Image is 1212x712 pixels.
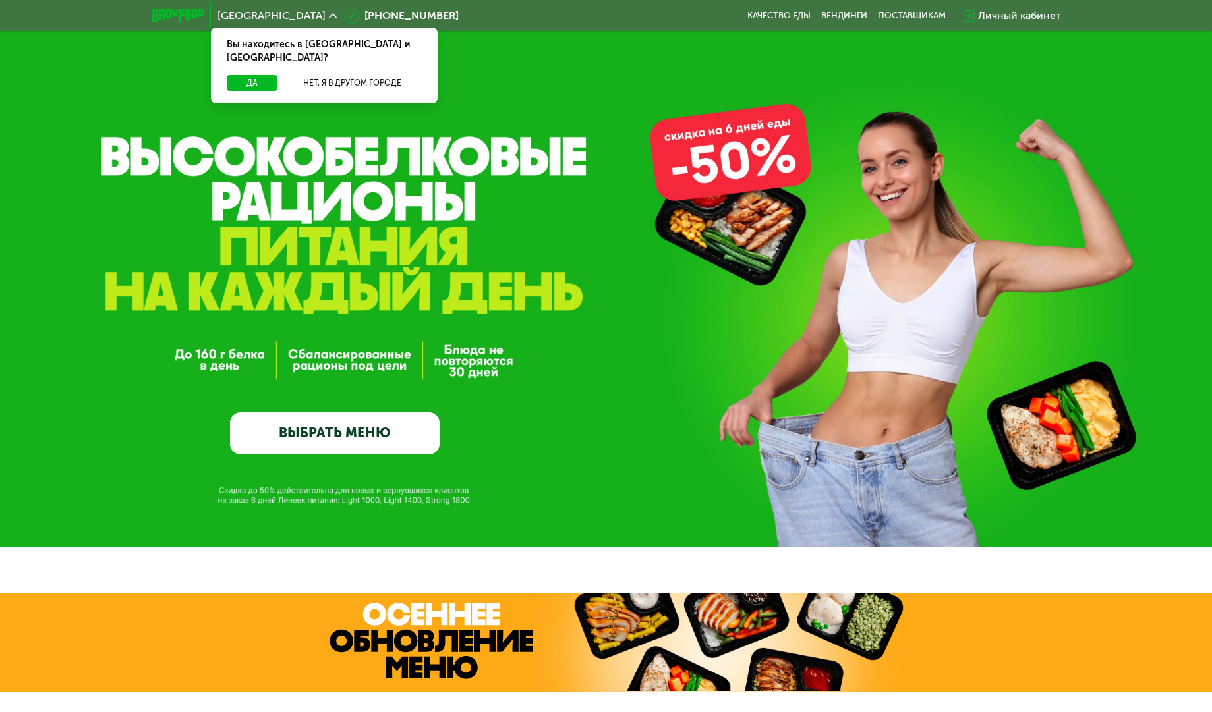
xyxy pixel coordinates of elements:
[878,11,946,21] div: поставщикам
[283,75,422,91] button: Нет, я в другом городе
[227,75,277,91] button: Да
[821,11,867,21] a: Вендинги
[211,28,438,75] div: Вы находитесь в [GEOGRAPHIC_DATA] и [GEOGRAPHIC_DATA]?
[747,11,811,21] a: Качество еды
[978,8,1061,24] div: Личный кабинет
[343,8,459,24] a: [PHONE_NUMBER]
[217,11,326,21] span: [GEOGRAPHIC_DATA]
[230,412,440,454] a: ВЫБРАТЬ МЕНЮ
